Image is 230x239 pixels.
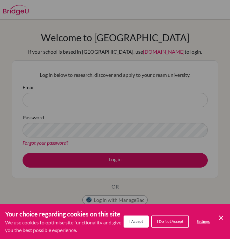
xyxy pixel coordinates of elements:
[217,214,225,222] button: Save and close
[5,209,124,219] h3: Your choice regarding cookies on this site
[129,219,143,224] span: I Accept
[192,216,215,227] button: Settings
[157,219,183,224] span: I Do Not Accept
[124,216,149,228] button: I Accept
[151,216,189,228] button: I Do Not Accept
[197,219,210,224] span: Settings
[5,219,124,234] p: We use cookies to optimise site functionality and give you the best possible experience.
